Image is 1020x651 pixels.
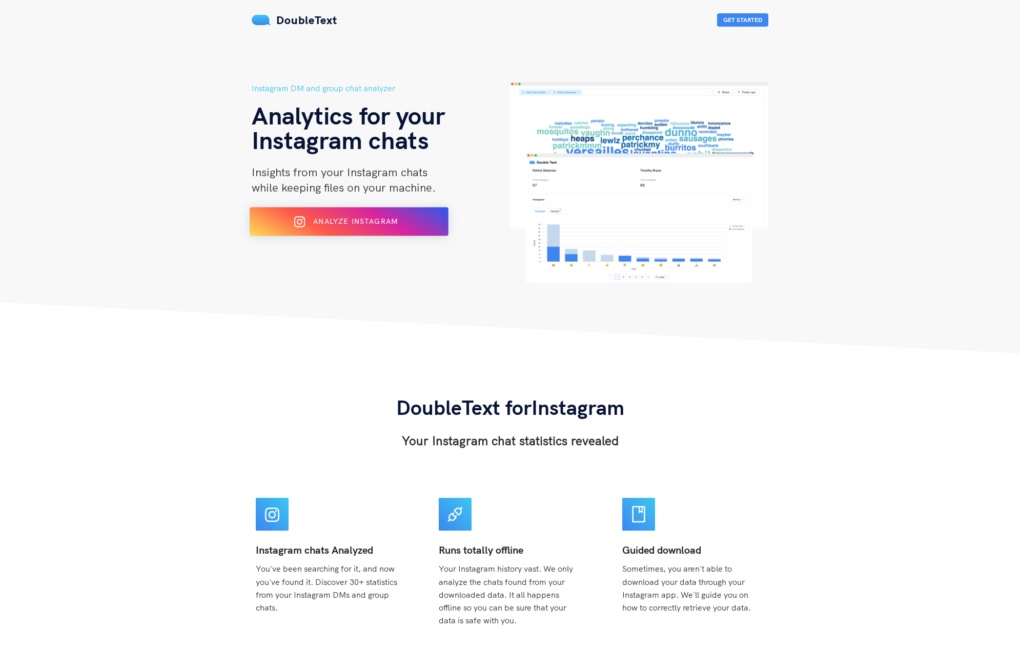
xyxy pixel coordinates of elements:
span: book [630,506,647,522]
span: DoubleText [276,13,337,27]
span: Instagram chats [252,124,429,155]
img: hero [510,82,768,283]
b: Runs totally offline [439,543,523,556]
h3: Your Instagram chat statistics revealed [396,432,624,449]
span: Your Instagram history vast. We only analyze the chats found from your downloaded data. It all ha... [439,563,573,625]
img: mS3x8y1f88AAAAABJRU5ErkJggg== [252,15,271,25]
button: Analyze Instagram [250,207,448,236]
span: Sometimes, you aren't able to download your data through your Instagram app. We'll guide you on h... [622,563,751,612]
span: Analyze Instagram [313,217,398,226]
button: Get Started [717,13,768,27]
a: Analyze Instagram [252,221,446,230]
b: Instagram chats Analyzed [256,543,373,556]
span: DoubleText for Instagram [396,394,624,420]
h5: Instagram DM and group chat analyzer [252,82,510,95]
b: Guided download [622,543,701,556]
a: DoubleText [252,13,337,27]
span: Insights from your Instagram chats [252,165,427,179]
span: Analytics for your [252,100,445,131]
span: You've been searching for it, and now you've found it. Discover 30+ statistics from your Instagra... [256,563,397,612]
span: api [447,506,463,522]
span: while keeping files on your machine. [252,180,436,195]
